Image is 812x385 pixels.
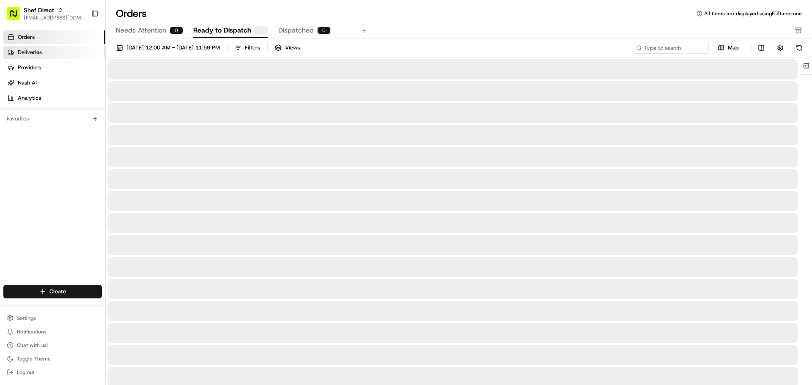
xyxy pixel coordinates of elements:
a: Analytics [3,91,105,105]
span: Pylon [84,187,102,193]
span: Shef Support [26,131,59,138]
div: Filters [245,44,260,52]
a: Deliveries [3,46,105,59]
button: Log out [3,366,102,378]
div: 📗 [8,167,15,174]
button: Create [3,285,102,298]
span: Ready to Dispatch [193,25,251,35]
button: Shef Direct[EMAIL_ADDRESS][DOMAIN_NAME] [3,3,88,24]
div: 0 [170,27,183,34]
a: 💻API Documentation [68,163,139,178]
span: Needs Attention [116,25,166,35]
p: Welcome 👋 [8,34,154,47]
span: Analytics [18,94,41,102]
input: Type to search [633,42,709,54]
a: 📗Knowledge Base [5,163,68,178]
div: 💻 [71,167,78,174]
span: Create [49,288,66,295]
input: Clear [22,55,140,63]
button: Toggle Theme [3,353,102,365]
h1: Orders [116,7,147,20]
span: Notifications [17,328,47,335]
button: [DATE] 12:00 AM - [DATE] 11:59 PM [112,42,224,54]
button: Chat with us! [3,339,102,351]
span: Deliveries [18,49,42,56]
img: Shef Support [8,123,22,137]
img: 1736555255976-a54dd68f-1ca7-489b-9aae-adbdc363a1c4 [8,81,24,96]
img: Nash [8,8,25,25]
a: Powered byPylon [60,186,102,193]
span: API Documentation [80,166,136,175]
span: Toggle Theme [17,355,51,362]
button: Shef Direct [24,6,54,14]
div: We're available if you need us! [38,89,116,96]
span: Views [285,44,300,52]
button: [EMAIL_ADDRESS][DOMAIN_NAME] [24,14,84,21]
span: [DATE] 12:00 AM - [DATE] 11:59 PM [126,44,220,52]
a: Providers [3,61,105,74]
span: • [61,131,64,138]
img: 8571987876998_91fb9ceb93ad5c398215_72.jpg [18,81,33,96]
div: Past conversations [8,110,54,117]
button: Start new chat [144,83,154,93]
span: [DATE] [66,131,83,138]
span: Dispatched [278,25,314,35]
span: Knowledge Base [17,166,65,175]
span: Log out [17,369,34,376]
button: Views [271,42,304,54]
span: Providers [18,64,41,71]
div: Start new chat [38,81,139,89]
span: Nash AI [18,79,37,87]
span: Settings [17,315,36,322]
div: 0 [317,27,331,34]
button: Settings [3,312,102,324]
button: Map [712,43,744,53]
span: Orders [18,33,35,41]
div: Favorites [3,112,102,126]
span: Chat with us! [17,342,48,349]
button: Notifications [3,326,102,338]
a: Nash AI [3,76,105,90]
a: Orders [3,30,105,44]
button: Filters [231,42,264,54]
button: Refresh [793,42,805,54]
span: All times are displayed using EDT timezone [704,10,802,17]
span: Map [728,44,739,52]
button: See all [131,108,154,118]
